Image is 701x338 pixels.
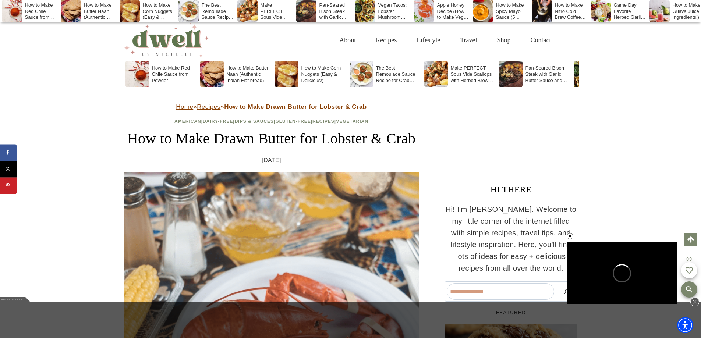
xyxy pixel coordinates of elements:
[684,233,697,246] a: Scroll to top
[407,28,450,52] a: Lifestyle
[197,103,220,110] a: Recipes
[174,119,201,124] a: American
[203,119,233,124] a: Dairy-Free
[445,183,577,196] h3: HI THERE
[174,119,368,124] span: | | | | |
[1,298,24,300] text: ADVERTISEMENT
[329,28,366,52] a: About
[176,103,193,110] a: Home
[262,156,281,165] time: [DATE]
[521,28,561,52] a: Contact
[275,119,311,124] a: Gluten-Free
[450,28,487,52] a: Travel
[445,203,577,274] p: Hi! I'm [PERSON_NAME]. Welcome to my little corner of the internet filled with simple recipes, tr...
[336,119,368,124] a: Vegetarian
[224,103,367,110] strong: How to Make Drawn Butter for Lobster & Crab
[329,28,561,52] nav: Primary Navigation
[124,23,209,57] img: DWELL by michelle
[235,119,274,124] a: Dips & Sauces
[124,128,419,150] h1: How to Make Drawn Butter for Lobster & Crab
[366,28,407,52] a: Recipes
[487,28,520,52] a: Shop
[176,103,367,110] span: » »
[677,317,693,333] div: Accessibility Menu
[312,119,334,124] a: Recipes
